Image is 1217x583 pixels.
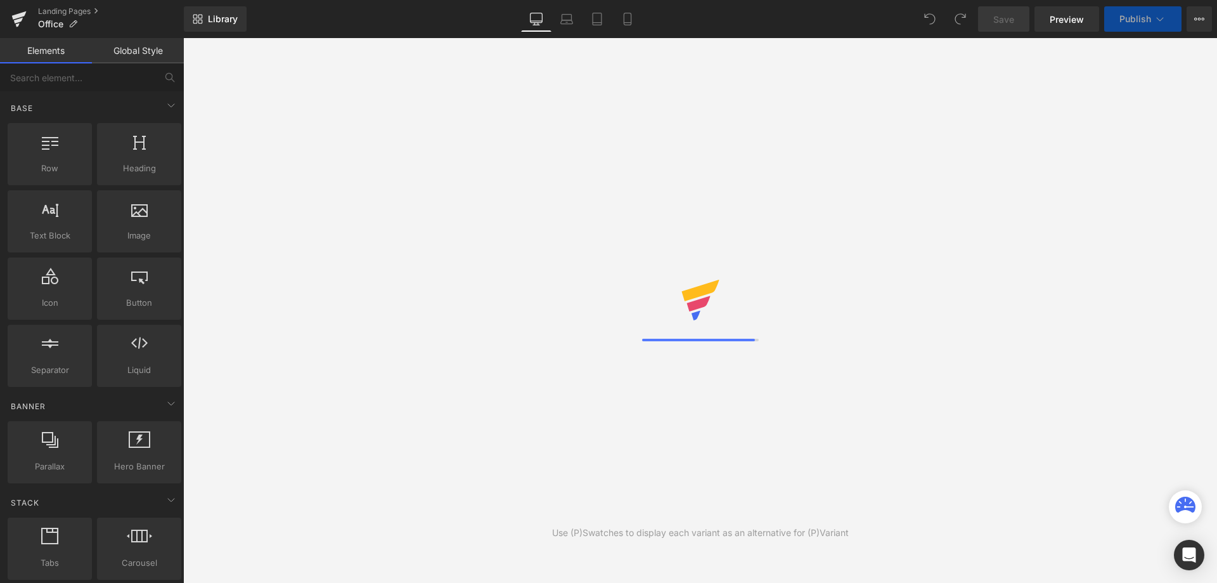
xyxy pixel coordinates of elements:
div: Open Intercom Messenger [1174,540,1204,570]
span: Tabs [11,556,88,570]
button: More [1187,6,1212,32]
a: Global Style [92,38,184,63]
a: Preview [1034,6,1099,32]
span: Library [208,13,238,25]
span: Row [11,162,88,175]
span: Parallax [11,460,88,473]
button: Undo [917,6,943,32]
span: Preview [1050,13,1084,26]
span: Hero Banner [101,460,177,473]
a: New Library [184,6,247,32]
span: Separator [11,364,88,377]
span: Office [38,19,63,29]
a: Tablet [582,6,612,32]
button: Redo [948,6,973,32]
span: Button [101,296,177,310]
span: Heading [101,162,177,175]
span: Base [10,102,34,114]
span: Publish [1119,14,1151,24]
a: Mobile [612,6,643,32]
span: Banner [10,400,47,412]
a: Laptop [551,6,582,32]
span: Carousel [101,556,177,570]
span: Text Block [11,229,88,242]
span: Liquid [101,364,177,377]
span: Image [101,229,177,242]
a: Desktop [521,6,551,32]
span: Save [993,13,1014,26]
span: Icon [11,296,88,310]
button: Publish [1104,6,1182,32]
a: Landing Pages [38,6,184,16]
div: Use (P)Swatches to display each variant as an alternative for (P)Variant [552,526,849,540]
span: Stack [10,497,41,509]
